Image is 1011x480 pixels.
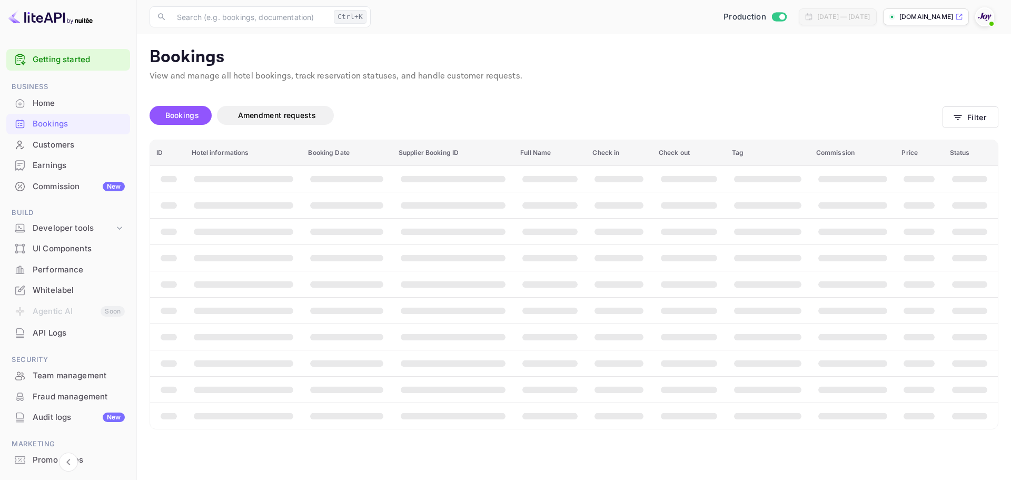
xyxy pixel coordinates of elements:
div: Audit logs [33,412,125,424]
a: Promo codes [6,450,130,469]
div: Customers [33,139,125,151]
div: New [103,413,125,422]
span: Security [6,354,130,366]
div: API Logs [6,323,130,344]
th: Check in [586,140,652,166]
div: Fraud management [6,387,130,407]
div: Getting started [6,49,130,71]
a: Performance [6,260,130,279]
div: Home [33,97,125,110]
div: Developer tools [33,222,114,234]
div: Earnings [33,160,125,172]
div: Whitelabel [33,285,125,297]
div: Whitelabel [6,280,130,301]
table: booking table [150,140,998,429]
th: Hotel informations [185,140,302,166]
span: Marketing [6,438,130,450]
th: Price [895,140,943,166]
div: Switch to Sandbox mode [719,11,790,23]
a: Getting started [33,54,125,66]
th: Status [944,140,998,166]
img: With Joy [976,8,993,25]
div: Bookings [6,114,130,134]
span: Build [6,207,130,219]
div: Ctrl+K [334,10,366,24]
div: UI Components [6,239,130,259]
button: Filter [943,106,998,128]
div: Promo codes [33,454,125,466]
th: Check out [652,140,726,166]
th: Supplier Booking ID [392,140,514,166]
div: Performance [6,260,130,280]
div: Earnings [6,155,130,176]
span: Amendment requests [238,111,316,120]
div: New [103,182,125,191]
th: Full Name [514,140,586,166]
div: account-settings tabs [150,106,943,125]
div: Commission [33,181,125,193]
div: Audit logsNew [6,407,130,428]
div: CommissionNew [6,177,130,197]
div: Developer tools [6,219,130,238]
th: Tag [726,140,810,166]
a: UI Components [6,239,130,258]
a: Customers [6,135,130,154]
div: Bookings [33,118,125,130]
input: Search (e.g. bookings, documentation) [171,6,330,27]
div: Home [6,93,130,114]
a: CommissionNew [6,177,130,196]
div: UI Components [33,243,125,255]
a: Audit logsNew [6,407,130,427]
p: Bookings [150,47,998,68]
div: API Logs [33,327,125,339]
th: Booking Date [302,140,392,166]
div: Team management [6,366,130,386]
div: [DATE] — [DATE] [817,12,870,22]
div: Customers [6,135,130,155]
p: [DOMAIN_NAME] [899,12,953,22]
a: Home [6,93,130,113]
a: Bookings [6,114,130,133]
a: Whitelabel [6,280,130,300]
th: Commission [810,140,896,166]
a: Fraud management [6,387,130,406]
a: Earnings [6,155,130,175]
div: Performance [33,264,125,276]
button: Collapse navigation [59,453,78,472]
img: LiteAPI logo [8,8,93,25]
a: API Logs [6,323,130,342]
div: Team management [33,370,125,382]
span: Production [723,11,766,23]
div: Fraud management [33,391,125,403]
a: Team management [6,366,130,385]
th: ID [150,140,185,166]
span: Business [6,81,130,93]
span: Bookings [165,111,199,120]
p: View and manage all hotel bookings, track reservation statuses, and handle customer requests. [150,70,998,83]
div: Promo codes [6,450,130,471]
